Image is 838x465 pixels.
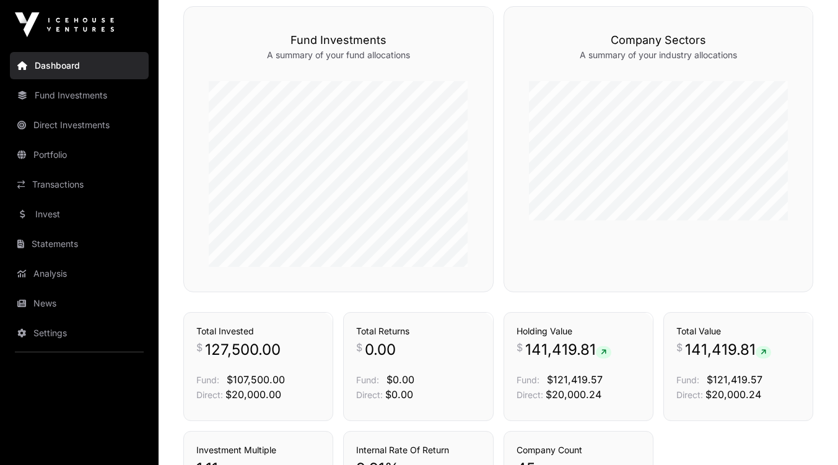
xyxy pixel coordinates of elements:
span: $ [356,340,362,355]
a: Statements [10,230,149,258]
p: A summary of your fund allocations [209,49,468,61]
a: Settings [10,319,149,347]
span: Fund: [356,375,379,385]
span: Direct: [676,389,703,400]
h3: Company Sectors [529,32,788,49]
a: Invest [10,201,149,228]
span: 127,500.00 [205,340,281,360]
a: Portfolio [10,141,149,168]
a: Fund Investments [10,82,149,109]
h3: Total Invested [196,325,320,337]
a: News [10,290,149,317]
h3: Total Value [676,325,800,337]
span: 0.00 [365,340,396,360]
h3: Internal Rate Of Return [356,444,480,456]
a: Dashboard [10,52,149,79]
h3: Fund Investments [209,32,468,49]
span: $ [517,340,523,355]
h3: Holding Value [517,325,640,337]
img: Icehouse Ventures Logo [15,12,114,37]
span: $107,500.00 [227,373,285,386]
span: $0.00 [385,388,413,401]
span: Direct: [196,389,223,400]
span: $20,000.24 [705,388,761,401]
span: 141,419.81 [525,340,611,360]
a: Direct Investments [10,111,149,139]
h3: Investment Multiple [196,444,320,456]
span: Fund: [676,375,699,385]
span: Fund: [196,375,219,385]
p: A summary of your industry allocations [529,49,788,61]
span: Fund: [517,375,539,385]
span: $121,419.57 [547,373,603,386]
span: $ [676,340,683,355]
span: $20,000.24 [546,388,601,401]
iframe: Chat Widget [776,406,838,465]
span: 141,419.81 [685,340,771,360]
span: $20,000.00 [225,388,281,401]
span: $ [196,340,203,355]
span: Direct: [356,389,383,400]
h3: Company Count [517,444,640,456]
a: Transactions [10,171,149,198]
span: $121,419.57 [707,373,762,386]
h3: Total Returns [356,325,480,337]
span: Direct: [517,389,543,400]
span: $0.00 [386,373,414,386]
a: Analysis [10,260,149,287]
